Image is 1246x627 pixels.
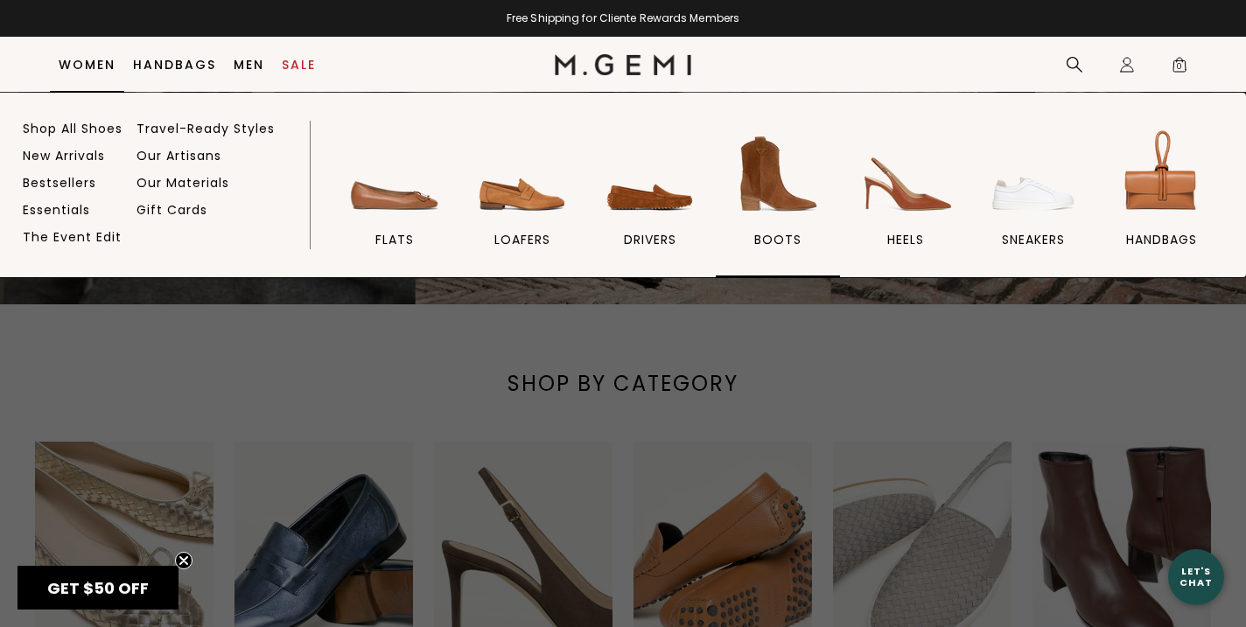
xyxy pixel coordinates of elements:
span: sneakers [1002,232,1065,247]
a: heels [844,125,968,277]
a: Essentials [23,202,90,218]
img: heels [857,125,955,223]
a: Our Artisans [136,148,221,164]
img: BOOTS [729,125,827,223]
img: M.Gemi [555,54,692,75]
a: drivers [588,125,711,277]
div: GET $50 OFFClose teaser [17,566,178,610]
a: Travel-Ready Styles [136,121,275,136]
img: drivers [601,125,699,223]
a: The Event Edit [23,229,122,245]
a: Sale [282,58,316,72]
img: handbags [1112,125,1210,223]
a: loafers [460,125,584,277]
img: loafers [473,125,571,223]
button: Close teaser [175,552,192,569]
a: Our Materials [136,175,229,191]
span: flats [375,232,414,247]
img: flats [346,125,444,223]
span: handbags [1126,232,1197,247]
div: Let's Chat [1168,566,1224,588]
span: drivers [624,232,676,247]
span: heels [887,232,924,247]
a: New Arrivals [23,148,105,164]
a: flats [332,125,456,277]
span: 0 [1171,59,1188,77]
a: Women [59,58,115,72]
a: Men [234,58,264,72]
span: loafers [494,232,550,247]
a: Gift Cards [136,202,207,218]
a: handbags [1100,125,1223,277]
a: sneakers [972,125,1095,277]
span: BOOTS [754,232,801,247]
a: Bestsellers [23,175,96,191]
a: Handbags [133,58,216,72]
span: GET $50 OFF [47,577,149,599]
a: BOOTS [716,125,839,277]
a: Shop All Shoes [23,121,122,136]
img: sneakers [984,125,1082,223]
